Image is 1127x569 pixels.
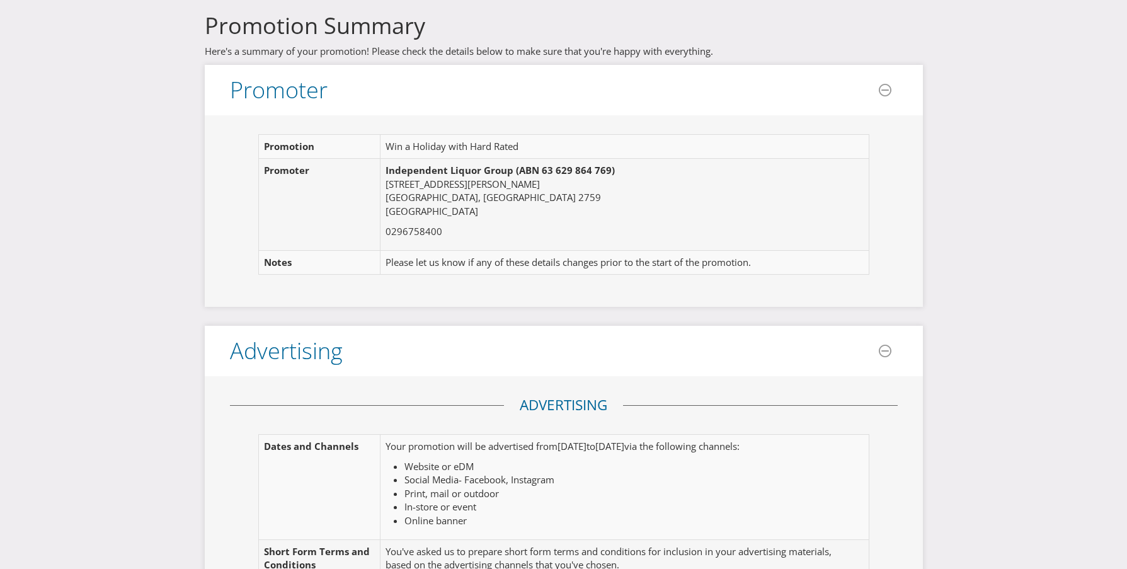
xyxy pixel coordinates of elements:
[404,500,476,513] span: In-store or event
[264,164,309,176] span: Promoter
[258,135,380,159] td: Promotion
[205,45,923,58] p: Here's a summary of your promotion! Please check the details below to make sure that you're happy...
[586,440,595,452] span: to
[516,164,615,176] span: (ABN 63 629 864 769)
[404,473,459,486] span: Social Media
[230,74,328,105] span: Promoter
[504,395,623,415] legend: Advertising
[386,440,558,452] span: Your promotion will be advertised from
[386,225,850,238] p: 0296758400
[386,164,513,176] span: Independent Liquor Group
[578,191,601,204] span: 2759
[380,250,855,274] td: Please let us know if any of these details changes prior to the start of the promotion.
[386,205,478,217] span: [GEOGRAPHIC_DATA]
[483,191,576,204] span: [GEOGRAPHIC_DATA]
[205,13,923,38] h3: Promotion Summary
[258,435,380,540] td: Dates and Channels
[624,440,740,452] span: via the following channels:
[230,338,343,364] h3: Advertising
[459,473,554,486] span: - Facebook, Instagram
[404,460,474,473] span: Website or eDM
[404,514,467,527] span: Online banner
[386,191,481,204] span: [GEOGRAPHIC_DATA],
[558,440,586,452] span: [DATE]
[404,487,499,500] span: Print, mail or outdoor
[380,135,855,159] td: Win a Holiday with Hard Rated
[386,178,540,190] span: [STREET_ADDRESS][PERSON_NAME]
[595,440,624,452] span: [DATE]
[258,250,380,274] td: Notes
